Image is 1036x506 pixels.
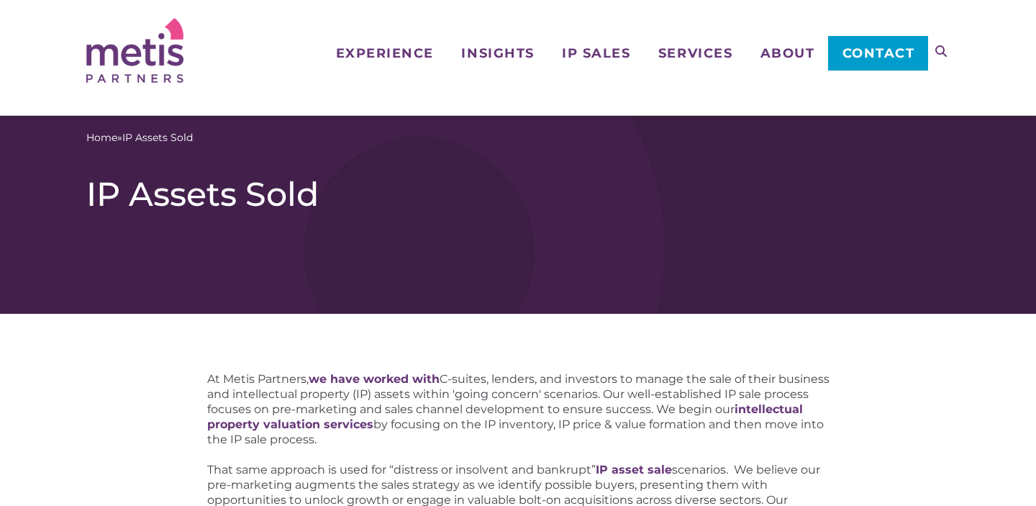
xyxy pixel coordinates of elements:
span: IP Sales [562,47,630,60]
span: About [760,47,815,60]
img: Metis Partners [86,18,183,83]
a: we have worked with [309,372,440,386]
a: IP asset sale [596,463,672,476]
a: Home [86,130,117,145]
span: Contact [842,47,915,60]
span: Services [658,47,732,60]
span: IP Assets Sold [122,130,193,145]
span: » [86,130,193,145]
p: At Metis Partners, C-suites, lenders, and investors to manage the sale of their business and inte... [207,371,830,447]
h1: IP Assets Sold [86,174,950,214]
span: Experience [336,47,434,60]
span: Insights [461,47,534,60]
a: Contact [828,36,928,71]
